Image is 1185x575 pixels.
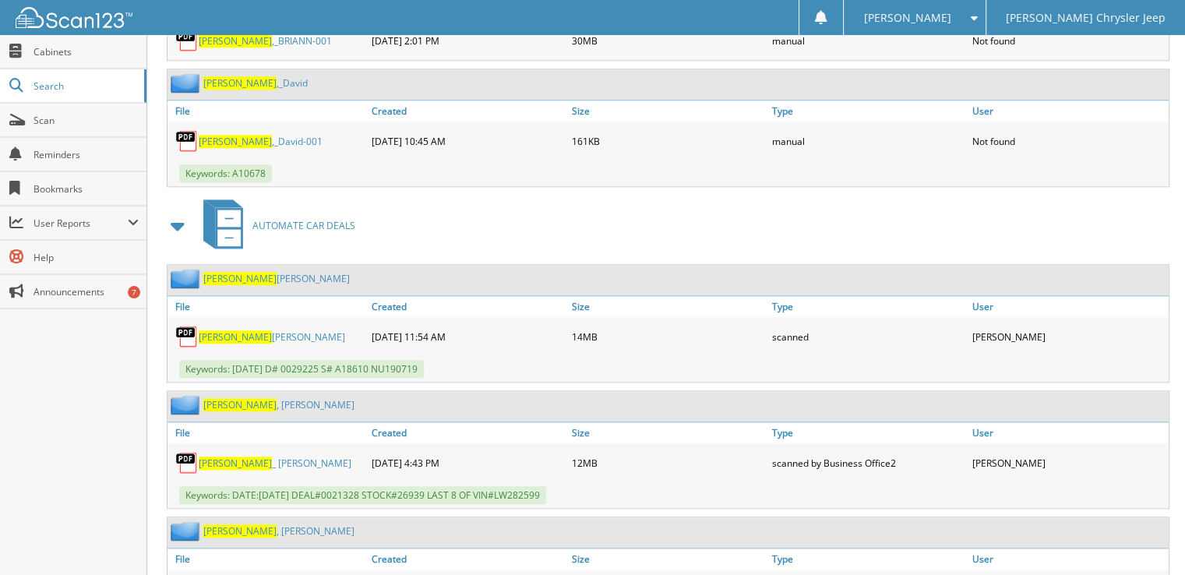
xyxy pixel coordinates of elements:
div: manual [768,125,968,157]
img: PDF.png [175,129,199,153]
div: 30MB [568,25,768,56]
div: [DATE] 11:54 AM [368,321,568,352]
a: Created [368,296,568,317]
span: Help [34,251,139,264]
a: [PERSON_NAME][PERSON_NAME] [199,330,345,344]
span: Keywords: A10678 [179,164,272,182]
div: 12MB [568,447,768,478]
a: File [168,101,368,122]
a: Size [568,549,768,570]
a: [PERSON_NAME],_David-001 [199,135,323,148]
div: 161KB [568,125,768,157]
img: scan123-logo-white.svg [16,7,132,28]
a: [PERSON_NAME], [PERSON_NAME] [203,524,354,538]
img: folder2.png [171,395,203,414]
div: 7 [128,286,140,298]
a: [PERSON_NAME],_BRIANN-001 [199,34,332,48]
div: [PERSON_NAME] [968,447,1169,478]
a: User [968,549,1169,570]
div: manual [768,25,968,56]
span: AUTOMATE CAR DEALS [252,219,355,232]
img: PDF.png [175,451,199,474]
div: scanned [768,321,968,352]
span: [PERSON_NAME] Chrysler Jeep [1006,13,1166,23]
span: Announcements [34,285,139,298]
span: [PERSON_NAME] [203,272,277,285]
span: [PERSON_NAME] [863,13,950,23]
a: Type [768,101,968,122]
span: [PERSON_NAME] [199,135,272,148]
a: Size [568,422,768,443]
div: Not found [968,25,1169,56]
span: User Reports [34,217,128,230]
span: [PERSON_NAME] [199,330,272,344]
div: [DATE] 2:01 PM [368,25,568,56]
a: [PERSON_NAME], [PERSON_NAME] [203,398,354,411]
a: [PERSON_NAME],_David [203,76,308,90]
a: User [968,101,1169,122]
a: [PERSON_NAME][PERSON_NAME] [203,272,350,285]
a: File [168,422,368,443]
a: AUTOMATE CAR DEALS [194,195,355,256]
a: User [968,422,1169,443]
a: File [168,296,368,317]
span: Search [34,79,136,93]
span: [PERSON_NAME] [199,34,272,48]
span: Scan [34,114,139,127]
span: [PERSON_NAME] [203,524,277,538]
a: Created [368,549,568,570]
a: Type [768,422,968,443]
div: 14MB [568,321,768,352]
div: scanned by Business Office2 [768,447,968,478]
div: [DATE] 10:45 AM [368,125,568,157]
img: folder2.png [171,521,203,541]
span: Keywords: [DATE] D# 0029225 S# A18610 NU190719 [179,360,424,378]
span: Reminders [34,148,139,161]
div: [DATE] 4:43 PM [368,447,568,478]
a: Size [568,296,768,317]
span: Keywords: DATE:[DATE] DEAL#0021328 STOCK#26939 LAST 8 OF VIN#LW282599 [179,486,546,504]
img: folder2.png [171,269,203,288]
a: File [168,549,368,570]
img: folder2.png [171,73,203,93]
a: User [968,296,1169,317]
div: [PERSON_NAME] [968,321,1169,352]
div: Not found [968,125,1169,157]
span: [PERSON_NAME] [203,76,277,90]
span: Cabinets [34,45,139,58]
span: Bookmarks [34,182,139,196]
a: Size [568,101,768,122]
img: PDF.png [175,325,199,348]
a: [PERSON_NAME]_ [PERSON_NAME] [199,457,351,470]
a: Type [768,296,968,317]
span: [PERSON_NAME] [199,457,272,470]
a: Type [768,549,968,570]
a: Created [368,101,568,122]
img: PDF.png [175,29,199,52]
a: Created [368,422,568,443]
span: [PERSON_NAME] [203,398,277,411]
